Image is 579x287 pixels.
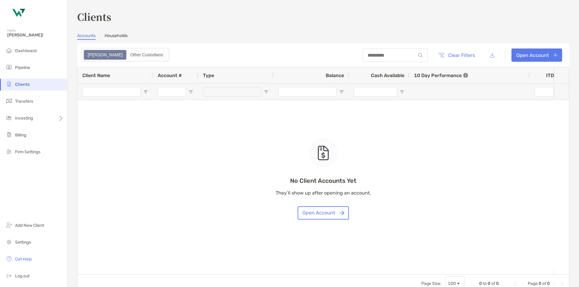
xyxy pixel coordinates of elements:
[276,189,371,197] p: They’ll show up after opening an account.
[511,48,562,62] a: Open Account
[542,281,546,286] span: of
[5,272,13,279] img: logout icon
[5,255,13,262] img: get-help icon
[5,64,13,71] img: pipeline icon
[7,2,29,24] img: Zoe Logo
[15,149,40,154] span: Firm Settings
[5,131,13,138] img: billing icon
[15,240,31,245] span: Settings
[82,48,169,62] div: segmented control
[15,223,44,228] span: Add New Client
[276,177,371,185] p: No Client Accounts Yet
[127,51,166,59] div: Other Custodians
[520,281,525,286] div: Previous Page
[552,281,557,286] div: Next Page
[105,33,128,40] a: Households
[547,281,550,286] span: 0
[559,281,564,286] div: Last Page
[513,281,518,286] div: First Page
[298,206,349,220] button: Open Account
[5,221,13,229] img: add_new_client icon
[84,51,126,59] div: Zoe
[5,80,13,88] img: clients icon
[340,211,344,215] img: button icon
[496,281,499,286] span: 0
[483,281,487,286] span: to
[15,99,33,104] span: Transfers
[448,281,456,286] div: 100
[77,10,569,23] h3: Clients
[434,48,479,62] button: Clear Filters
[15,116,33,121] span: Investing
[7,33,64,38] span: [PERSON_NAME]!
[15,133,26,138] span: Billing
[77,33,96,40] a: Accounts
[488,281,490,286] span: 0
[5,97,13,105] img: transfers icon
[5,148,13,155] img: firm-settings icon
[15,257,32,262] span: Get Help
[528,281,538,286] span: Page
[5,238,13,245] img: settings icon
[491,281,495,286] span: of
[15,65,30,70] span: Pipeline
[15,48,36,53] span: Dashboard
[5,114,13,121] img: investing icon
[418,53,423,58] img: input icon
[539,281,541,286] span: 0
[5,47,13,54] img: dashboard icon
[15,273,30,279] span: Log out
[15,82,30,87] span: Clients
[479,281,482,286] span: 0
[317,146,329,160] img: empty state icon
[421,281,441,286] div: Page Size:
